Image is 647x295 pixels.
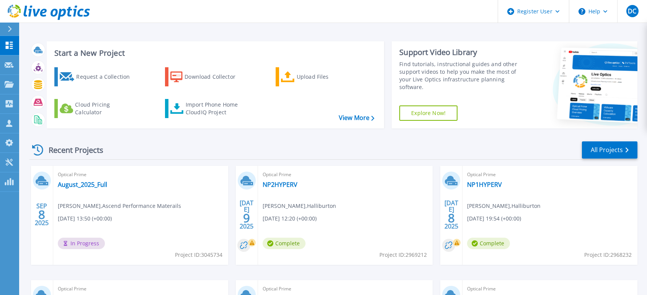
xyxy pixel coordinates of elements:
[54,99,140,118] a: Cloud Pricing Calculator
[467,202,541,210] span: [PERSON_NAME] , Halliburton
[467,285,633,293] span: Optical Prime
[263,181,297,188] a: NP2HYPERV
[29,141,114,159] div: Recent Projects
[399,47,524,57] div: Support Video Library
[399,60,524,91] div: Find tutorials, instructional guides and other support videos to help you make the most of your L...
[263,214,317,223] span: [DATE] 12:20 (+00:00)
[239,201,254,229] div: [DATE] 2025
[263,238,306,249] span: Complete
[185,69,246,84] div: Download Collector
[54,49,374,57] h3: Start a New Project
[58,170,224,179] span: Optical Prime
[243,215,250,221] span: 9
[582,141,637,159] a: All Projects
[379,251,427,259] span: Project ID: 2969212
[58,214,112,223] span: [DATE] 13:50 (+00:00)
[54,67,140,86] a: Request a Collection
[584,251,632,259] span: Project ID: 2968232
[186,101,245,116] div: Import Phone Home CloudIQ Project
[34,201,49,229] div: SEP 2025
[399,105,457,121] a: Explore Now!
[339,114,374,122] a: View More
[276,67,361,86] a: Upload Files
[263,285,428,293] span: Optical Prime
[58,285,224,293] span: Optical Prime
[448,215,455,221] span: 8
[263,170,428,179] span: Optical Prime
[76,69,137,84] div: Request a Collection
[467,238,510,249] span: Complete
[444,201,459,229] div: [DATE] 2025
[58,202,181,210] span: [PERSON_NAME] , Ascend Performance Materails
[297,69,358,84] div: Upload Files
[263,202,336,210] span: [PERSON_NAME] , Halliburton
[58,181,107,188] a: August_2025_Full
[628,8,636,14] span: DC
[38,211,45,218] span: 8
[175,251,222,259] span: Project ID: 3045734
[467,181,502,188] a: NP1HYPERV
[58,238,105,249] span: In Progress
[75,101,136,116] div: Cloud Pricing Calculator
[165,67,250,86] a: Download Collector
[467,170,633,179] span: Optical Prime
[467,214,521,223] span: [DATE] 19:54 (+00:00)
